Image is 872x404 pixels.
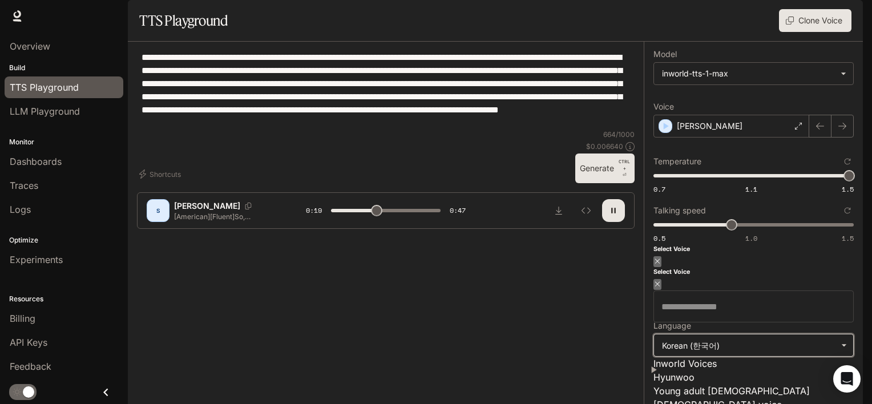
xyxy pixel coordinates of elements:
p: Inworld Voices [653,357,854,370]
h6: Select Voice [653,268,854,277]
button: GenerateCTRL +⏎ [575,153,635,183]
span: 1.5 [842,233,854,243]
p: Hyunwoo [653,370,854,384]
h6: Select Voice [653,245,854,254]
p: CTRL + [619,158,630,172]
button: Clone Voice [779,9,851,32]
p: [American][Fluent]So, whenever I have the time off, that's what I'll be doing! It's my specialty!... [174,212,278,221]
p: Talking speed [653,207,706,215]
span: 0.7 [653,184,665,194]
button: Copy Voice ID [240,203,256,209]
button: Reset to default [841,155,854,168]
h1: TTS Playground [139,9,228,32]
p: Temperature [653,157,701,165]
span: 1.1 [745,184,757,194]
button: Shortcuts [137,165,185,183]
button: Reset to default [841,204,854,217]
p: [PERSON_NAME] [677,120,742,132]
button: Inspect [575,199,598,222]
p: Model [653,50,677,58]
p: ⏎ [619,158,630,179]
div: inworld-tts-1-max [662,68,835,79]
div: Open Intercom Messenger [833,365,861,393]
p: Language [653,322,691,330]
p: Voice [653,103,674,111]
span: 0:47 [450,205,466,216]
p: [PERSON_NAME] [174,200,240,212]
span: 0:19 [306,205,322,216]
span: 1.5 [842,184,854,194]
div: S [149,201,167,220]
p: 664 / 1000 [603,130,635,139]
div: Korean (한국어) [654,334,853,356]
span: 0.5 [653,233,665,243]
span: 1.0 [745,233,757,243]
div: inworld-tts-1-max [654,63,853,84]
button: Download audio [547,199,570,222]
